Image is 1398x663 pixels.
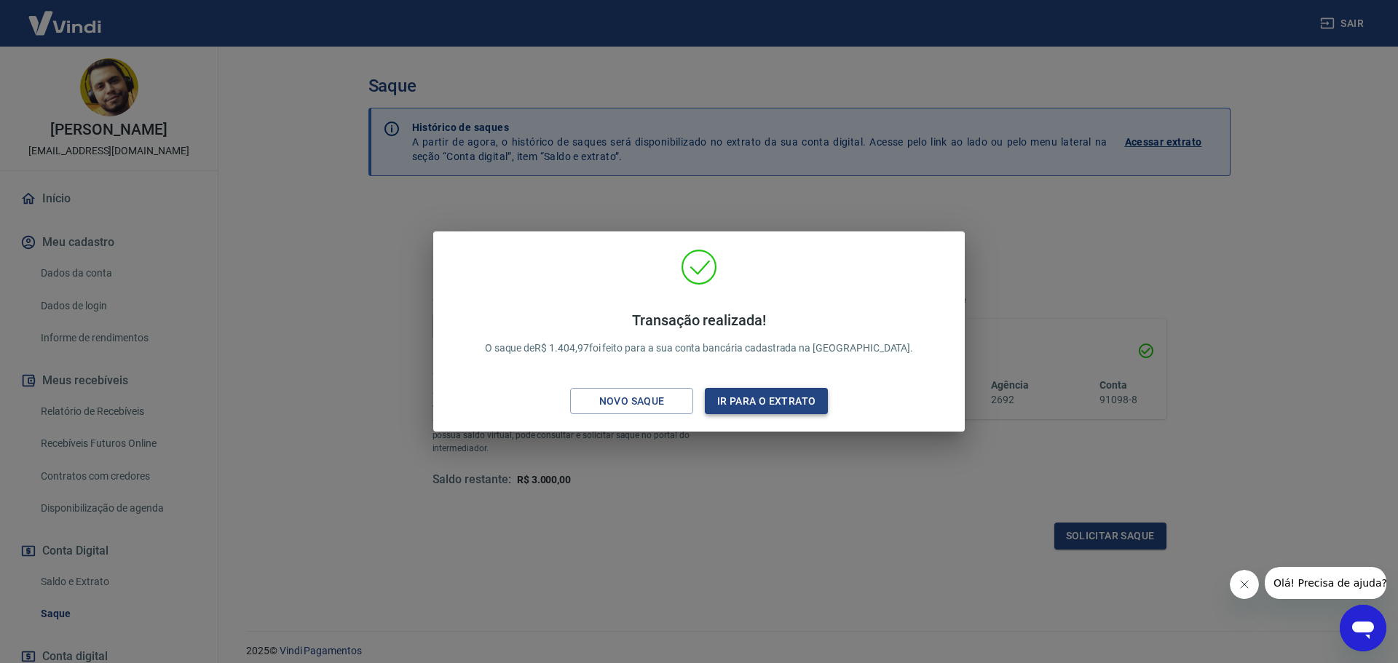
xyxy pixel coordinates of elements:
iframe: Fechar mensagem [1230,570,1259,599]
span: Olá! Precisa de ajuda? [9,10,122,22]
iframe: Mensagem da empresa [1265,567,1386,599]
button: Novo saque [570,388,693,415]
p: O saque de R$ 1.404,97 foi feito para a sua conta bancária cadastrada na [GEOGRAPHIC_DATA]. [485,311,914,356]
h4: Transação realizada! [485,311,914,329]
div: Novo saque [582,392,682,410]
iframe: Botão para abrir a janela de mensagens [1340,605,1386,651]
button: Ir para o extrato [705,388,828,415]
